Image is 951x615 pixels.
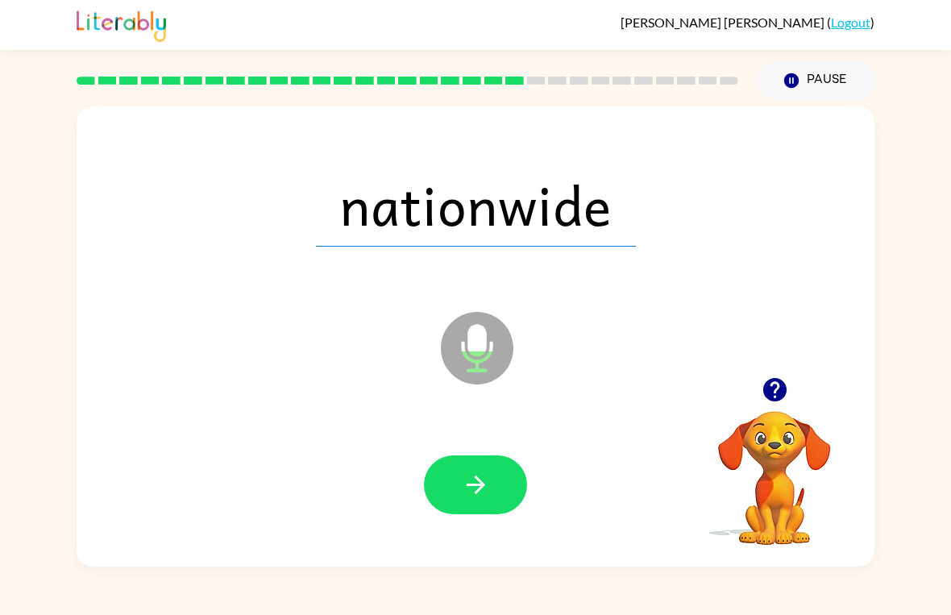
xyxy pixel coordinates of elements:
a: Logout [831,15,870,30]
button: Pause [758,62,874,99]
span: nationwide [316,163,636,247]
span: [PERSON_NAME] [PERSON_NAME] [621,15,827,30]
video: Your browser must support playing .mp4 files to use Literably. Please try using another browser. [694,386,855,547]
div: ( ) [621,15,874,30]
img: Literably [77,6,166,42]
